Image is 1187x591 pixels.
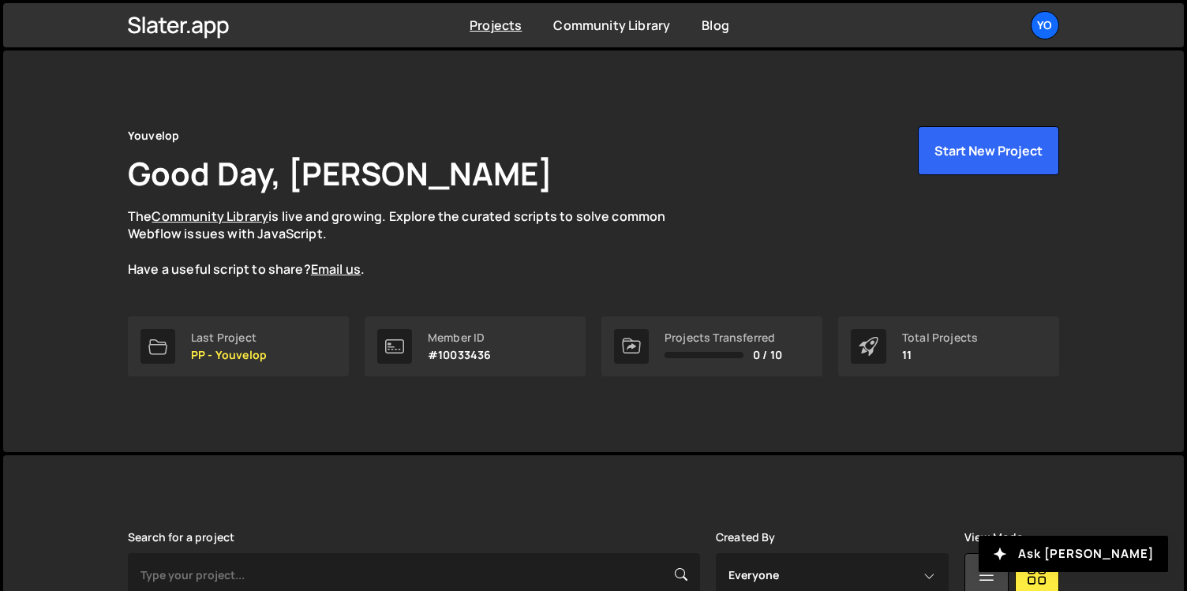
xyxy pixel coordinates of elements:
a: Blog [702,17,729,34]
button: Ask [PERSON_NAME] [979,536,1168,572]
p: PP - Youvelop [191,349,267,361]
a: Email us [311,260,361,278]
label: Created By [716,531,776,544]
p: #10033436 [428,349,491,361]
a: Community Library [553,17,670,34]
a: Projects [470,17,522,34]
div: Projects Transferred [665,331,782,344]
p: The is live and growing. Explore the curated scripts to solve common Webflow issues with JavaScri... [128,208,696,279]
div: Last Project [191,331,267,344]
button: Start New Project [918,126,1059,175]
h1: Good Day, [PERSON_NAME] [128,151,552,195]
a: Yo [1031,11,1059,39]
a: Last Project PP - Youvelop [128,316,349,376]
a: Community Library [152,208,268,225]
div: Total Projects [902,331,978,344]
span: 0 / 10 [753,349,782,361]
div: Youvelop [128,126,179,145]
div: Member ID [428,331,491,344]
label: View Mode [964,531,1023,544]
label: Search for a project [128,531,234,544]
p: 11 [902,349,978,361]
